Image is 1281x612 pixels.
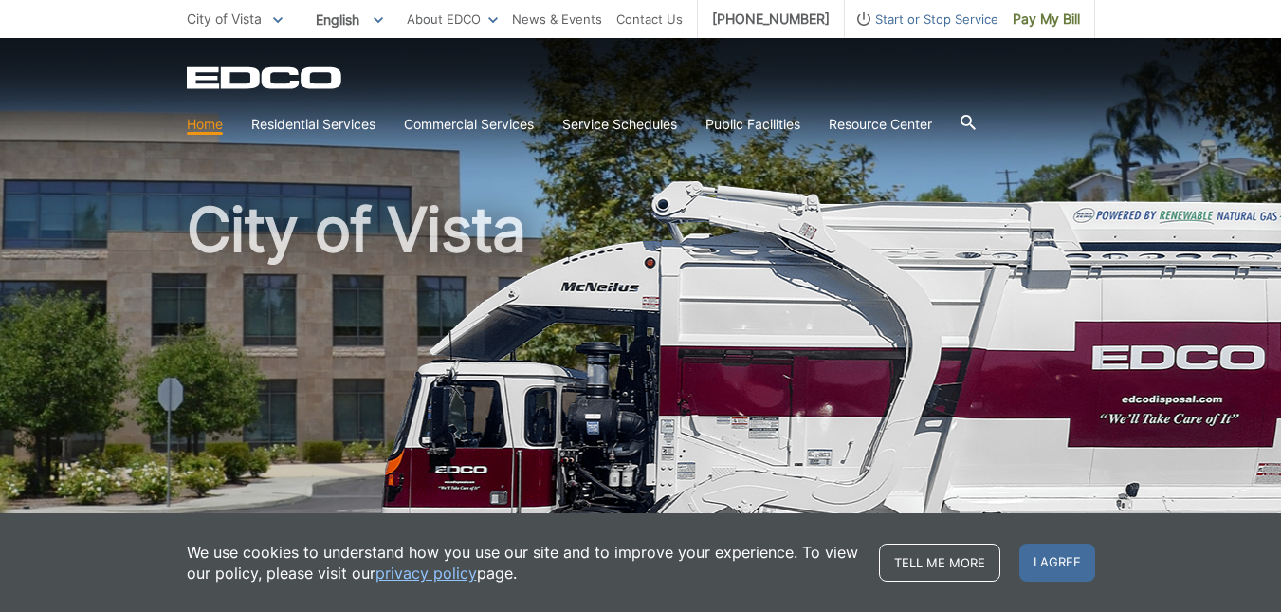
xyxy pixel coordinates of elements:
span: Pay My Bill [1013,9,1080,29]
span: City of Vista [187,10,262,27]
p: We use cookies to understand how you use our site and to improve your experience. To view our pol... [187,542,860,584]
a: Resource Center [829,114,932,135]
a: Tell me more [879,544,1000,582]
span: I agree [1019,544,1095,582]
a: privacy policy [375,563,477,584]
a: Home [187,114,223,135]
a: EDCD logo. Return to the homepage. [187,66,344,89]
a: Public Facilities [705,114,800,135]
a: News & Events [512,9,602,29]
a: Contact Us [616,9,683,29]
a: Service Schedules [562,114,677,135]
a: Commercial Services [404,114,534,135]
span: English [302,4,397,35]
a: About EDCO [407,9,498,29]
a: Residential Services [251,114,375,135]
